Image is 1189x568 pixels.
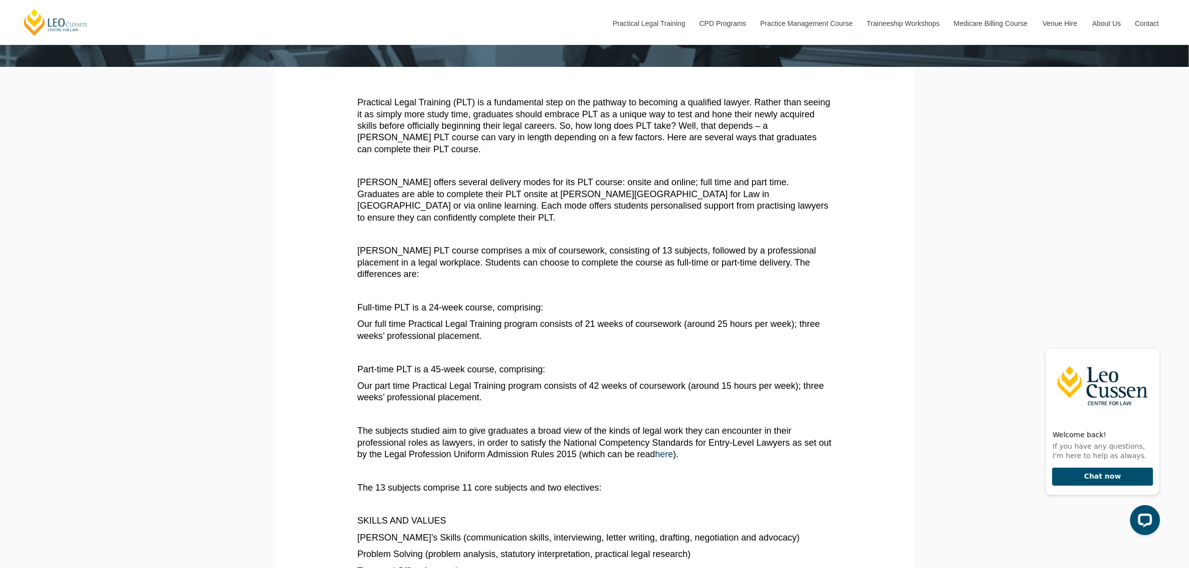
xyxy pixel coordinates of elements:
[753,2,859,45] a: Practice Management Course
[358,516,446,526] span: SKILLS AND VALUES
[692,2,753,45] a: CPD Programs
[358,549,691,559] span: Problem Solving (problem analysis, statutory interpretation, practical legal research)
[358,246,816,279] span: [PERSON_NAME] PLT course comprises a mix of coursework, consisting of 13 subjects, followed by a ...
[358,533,800,543] span: [PERSON_NAME]’s Skills (communication skills, interviewing, letter writing, drafting, negotiation...
[605,2,692,45] a: Practical Legal Training
[358,426,831,459] span: The subjects studied aim to give graduates a broad view of the kinds of legal work they can encou...
[1085,2,1128,45] a: About Us
[358,483,602,493] span: The 13 subjects comprise 11 core subjects and two electives:
[358,380,832,404] p: Our part time Practical Legal Training program consists of 42 weeks of coursework (around 15 hour...
[859,2,946,45] a: Traineeship Workshops
[22,8,89,36] a: [PERSON_NAME] Centre for Law
[358,364,545,374] span: Part-time PLT is a 45-week course, comprising:
[946,2,1035,45] a: Medicare Billing Course
[655,449,673,459] a: here
[1128,2,1167,45] a: Contact
[358,318,832,342] p: Our full time Practical Legal Training program consists of 21 weeks of coursework (around 25 hour...
[1035,2,1085,45] a: Venue Hire
[358,97,830,154] span: Practical Legal Training (PLT) is a fundamental step on the pathway to becoming a qualified lawye...
[358,302,543,312] span: Full-time PLT is a 24-week course, comprising:
[358,177,828,222] span: [PERSON_NAME] offers several delivery modes for its PLT course: onsite and online; full time and ...
[1037,329,1164,543] iframe: LiveChat chat widget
